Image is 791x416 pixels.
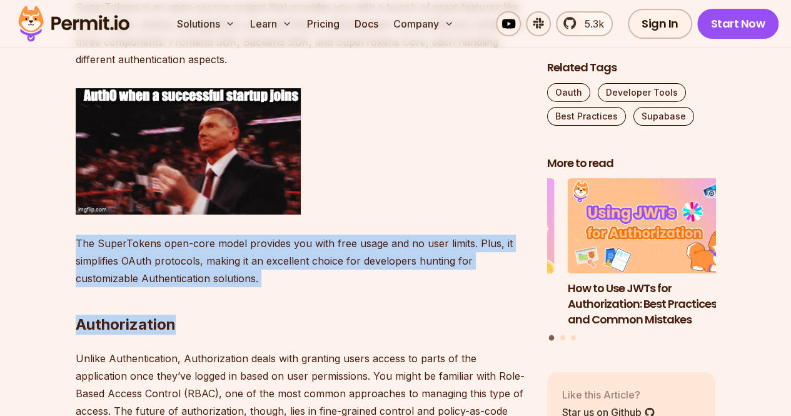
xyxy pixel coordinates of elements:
h2: More to read [547,156,716,171]
button: Solutions [172,11,240,36]
button: Learn [245,11,297,36]
button: Company [388,11,459,36]
li: 3 of 3 [386,179,555,328]
h2: Related Tags [547,60,716,76]
a: Supabase [633,107,694,126]
a: 5.3k [556,11,613,36]
a: Docs [350,11,383,36]
img: How to Use JWTs for Authorization: Best Practices and Common Mistakes [568,179,737,274]
a: Start Now [697,9,779,39]
span: 5.3k [577,16,604,31]
p: Like this Article? [562,387,655,402]
h3: A Guide to Bearer Tokens: JWT vs. Opaque Tokens [386,281,555,312]
li: 1 of 3 [568,179,737,328]
p: The SuperTokens open-core model provides you with free usage and no user limits. Plus, it simplif... [76,235,527,287]
img: A Guide to Bearer Tokens: JWT vs. Opaque Tokens [386,179,555,274]
button: Go to slide 2 [560,335,565,340]
button: Go to slide 3 [571,335,576,340]
h3: How to Use JWTs for Authorization: Best Practices and Common Mistakes [568,281,737,327]
div: Posts [547,179,716,343]
a: Best Practices [547,107,626,126]
a: Pricing [302,11,345,36]
img: Permit logo [13,3,135,45]
a: Oauth [547,83,590,102]
button: Go to slide 1 [549,335,555,341]
strong: Authorization [76,315,176,333]
a: How to Use JWTs for Authorization: Best Practices and Common MistakesHow to Use JWTs for Authoriz... [568,179,737,328]
a: Sign In [628,9,692,39]
a: Developer Tools [598,83,686,102]
img: 88f4w9.gif [76,88,301,215]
